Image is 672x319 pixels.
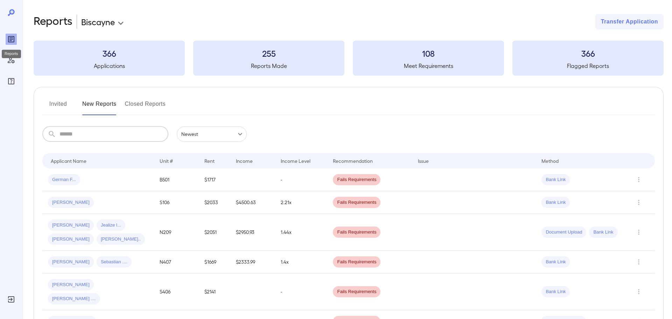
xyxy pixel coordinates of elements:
[541,229,586,236] span: Document Upload
[633,174,644,185] button: Row Actions
[589,229,617,236] span: Bank Link
[2,50,21,58] div: Reports
[34,62,185,70] h5: Applications
[48,236,94,243] span: [PERSON_NAME]
[34,48,185,59] h3: 366
[633,286,644,297] button: Row Actions
[333,229,380,236] span: Fails Requirements
[333,199,380,206] span: Fails Requirements
[48,222,94,229] span: [PERSON_NAME]
[512,48,664,59] h3: 366
[125,98,166,115] button: Closed Reports
[199,214,231,251] td: $2051
[275,251,327,273] td: 1.4x
[633,227,644,238] button: Row Actions
[541,259,570,265] span: Bank Link
[48,199,94,206] span: [PERSON_NAME]
[275,273,327,310] td: -
[154,168,199,191] td: B501
[199,168,231,191] td: $1717
[154,273,199,310] td: S406
[97,259,132,265] span: Sebastian ....
[236,157,253,165] div: Income
[160,157,173,165] div: Unit #
[193,48,344,59] h3: 255
[6,55,17,66] div: Manage Users
[97,236,145,243] span: [PERSON_NAME]..
[6,76,17,87] div: FAQ
[541,157,559,165] div: Method
[82,98,117,115] button: New Reports
[48,259,94,265] span: [PERSON_NAME]
[81,16,115,27] p: Biscayne
[6,294,17,305] div: Log Out
[541,199,570,206] span: Bank Link
[199,251,231,273] td: $1669
[199,191,231,214] td: $2033
[154,191,199,214] td: S106
[230,214,275,251] td: $2950.93
[633,197,644,208] button: Row Actions
[512,62,664,70] h5: Flagged Reports
[275,168,327,191] td: -
[633,256,644,268] button: Row Actions
[48,296,100,302] span: [PERSON_NAME] ....
[275,214,327,251] td: 1.44x
[230,251,275,273] td: $2333.99
[48,282,94,288] span: [PERSON_NAME]
[48,176,80,183] span: German F...
[177,126,247,142] div: Newest
[418,157,429,165] div: Issue
[333,289,380,295] span: Fails Requirements
[51,157,86,165] div: Applicant Name
[6,34,17,45] div: Reports
[275,191,327,214] td: 2.21x
[281,157,310,165] div: Income Level
[154,251,199,273] td: N407
[230,191,275,214] td: $4500.63
[97,222,125,229] span: Jealize l...
[154,214,199,251] td: N209
[34,41,664,76] summary: 366Applications255Reports Made108Meet Requirements366Flagged Reports
[204,157,216,165] div: Rent
[333,176,380,183] span: Fails Requirements
[333,157,373,165] div: Recommendation
[353,62,504,70] h5: Meet Requirements
[199,273,231,310] td: $2141
[193,62,344,70] h5: Reports Made
[595,14,664,29] button: Transfer Application
[353,48,504,59] h3: 108
[42,98,74,115] button: Invited
[541,289,570,295] span: Bank Link
[333,259,380,265] span: Fails Requirements
[34,14,72,29] h2: Reports
[541,176,570,183] span: Bank Link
